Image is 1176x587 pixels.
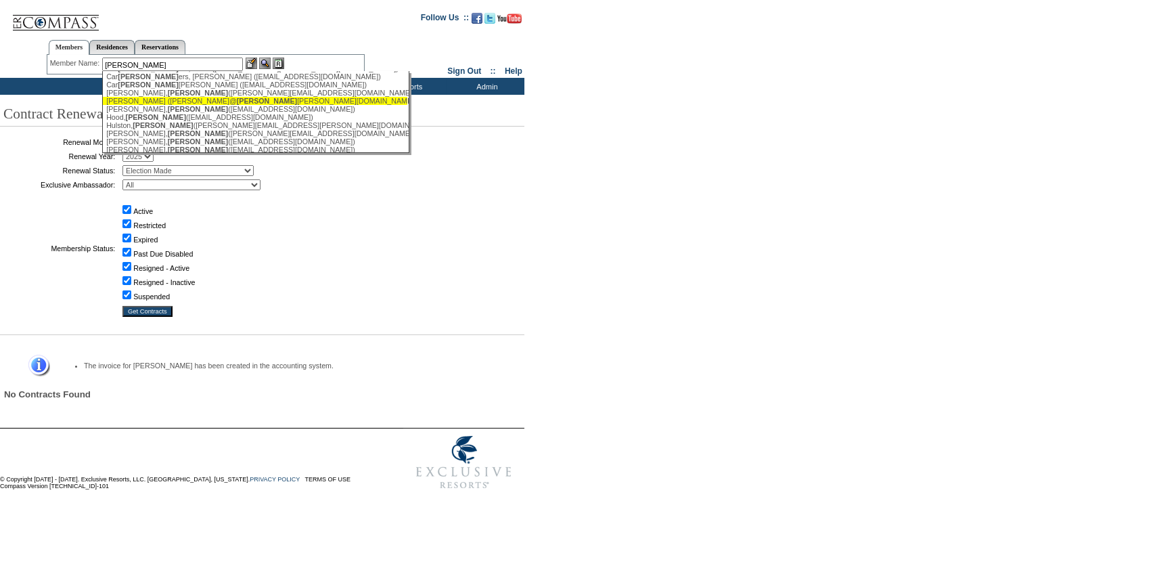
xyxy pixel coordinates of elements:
[106,129,404,137] div: [PERSON_NAME], ([PERSON_NAME][EMAIL_ADDRESS][DOMAIN_NAME])
[497,17,522,25] a: Subscribe to our YouTube Channel
[106,105,404,113] div: [PERSON_NAME], ([EMAIL_ADDRESS][DOMAIN_NAME])
[133,250,193,258] label: Past Due Disabled
[89,40,135,54] a: Residences
[106,89,404,97] div: [PERSON_NAME], ([PERSON_NAME][EMAIL_ADDRESS][DOMAIN_NAME])
[133,278,195,286] label: Resigned - Inactive
[133,207,153,215] label: Active
[122,306,173,317] input: Get Contracts
[126,113,186,121] span: [PERSON_NAME]
[133,121,193,129] span: [PERSON_NAME]
[491,66,496,76] span: ::
[12,3,99,31] img: Compass Home
[133,264,189,272] label: Resigned - Active
[106,81,404,89] div: Car [PERSON_NAME] ([EMAIL_ADDRESS][DOMAIN_NAME])
[259,58,271,69] img: View
[421,12,469,28] td: Follow Us ::
[472,17,482,25] a: Become our fan on Facebook
[135,40,185,54] a: Reservations
[4,389,91,399] span: No Contracts Found
[106,137,404,146] div: [PERSON_NAME], ([EMAIL_ADDRESS][DOMAIN_NAME])
[106,113,404,121] div: Hood, ([EMAIL_ADDRESS][DOMAIN_NAME])
[447,66,481,76] a: Sign Out
[133,292,170,301] label: Suspended
[273,58,284,69] img: Reservations
[403,429,524,496] img: Exclusive Resorts
[133,236,158,244] label: Expired
[106,72,404,81] div: Car ers, [PERSON_NAME] ([EMAIL_ADDRESS][DOMAIN_NAME])
[168,105,228,113] span: [PERSON_NAME]
[246,58,257,69] img: b_edit.gif
[49,40,90,55] a: Members
[497,14,522,24] img: Subscribe to our YouTube Channel
[3,137,115,148] td: Renewal Month:
[3,179,115,190] td: Exclusive Ambassador:
[84,362,500,370] li: The invoice for [PERSON_NAME] has been created in the accounting system.
[237,97,297,105] span: [PERSON_NAME]
[3,151,115,162] td: Renewal Year:
[168,137,228,146] span: [PERSON_NAME]
[3,194,115,303] td: Membership Status:
[50,58,102,69] div: Member Name:
[3,165,115,176] td: Renewal Status:
[447,78,524,95] td: Admin
[168,89,228,97] span: [PERSON_NAME]
[133,221,166,230] label: Restricted
[505,66,522,76] a: Help
[168,146,228,154] span: [PERSON_NAME]
[305,476,351,483] a: TERMS OF USE
[472,13,482,24] img: Become our fan on Facebook
[118,72,178,81] span: [PERSON_NAME]
[106,97,404,105] div: [PERSON_NAME] ([PERSON_NAME]@ [PERSON_NAME][DOMAIN_NAME])
[20,355,50,377] img: Information Message
[250,476,300,483] a: PRIVACY POLICY
[484,17,495,25] a: Follow us on Twitter
[118,81,178,89] span: [PERSON_NAME]
[484,13,495,24] img: Follow us on Twitter
[106,121,404,129] div: Hulston, ([PERSON_NAME][EMAIL_ADDRESS][PERSON_NAME][DOMAIN_NAME])
[106,146,404,154] div: [PERSON_NAME], ([EMAIL_ADDRESS][DOMAIN_NAME])
[168,129,228,137] span: [PERSON_NAME]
